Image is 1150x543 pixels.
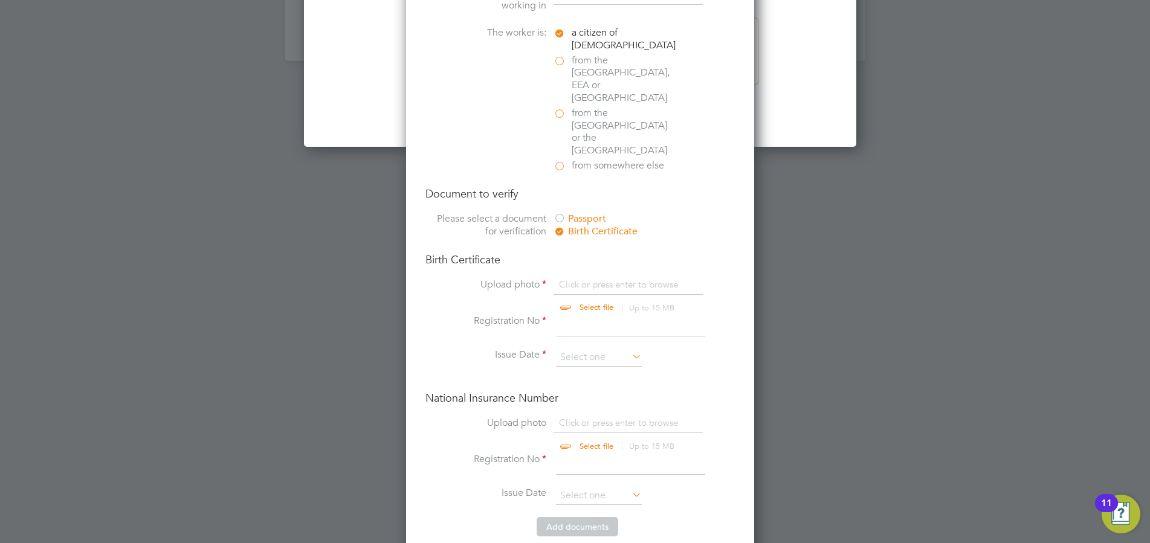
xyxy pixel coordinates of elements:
span: from the [GEOGRAPHIC_DATA], EEA or [GEOGRAPHIC_DATA] [572,54,674,104]
label: Issue Date [425,349,546,361]
label: Registration No [425,453,546,466]
span: a citizen of [DEMOGRAPHIC_DATA] [572,27,676,52]
span: from somewhere else [572,159,664,172]
button: Add documents [537,517,618,536]
h4: Document to verify [425,187,735,201]
div: 11 [1101,503,1112,519]
label: Issue Date [425,487,546,500]
span: from the [GEOGRAPHIC_DATA] or the [GEOGRAPHIC_DATA] [572,107,674,157]
label: Upload photo [425,278,546,291]
button: Open Resource Center, 11 new notifications [1102,495,1140,533]
h4: National Insurance Number [425,391,735,405]
h4: Birth Certificate [425,252,735,266]
input: Select one [556,487,642,505]
label: Upload photo [425,417,546,429]
label: Please select a document for verification [425,213,546,238]
div: Passport [554,213,735,225]
label: The worker is: [425,27,546,39]
input: Select one [556,349,642,367]
label: Registration No [425,315,546,327]
span: s [605,521,609,532]
div: Birth Certificate [554,225,735,238]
